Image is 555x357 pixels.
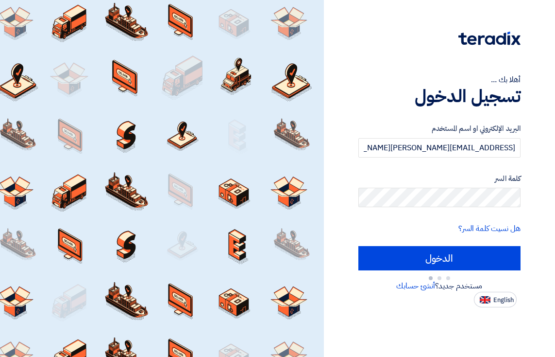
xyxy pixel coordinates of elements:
label: كلمة السر [358,173,521,184]
div: مستخدم جديد؟ [358,280,521,292]
label: البريد الإلكتروني او اسم المستخدم [358,123,521,134]
div: أهلا بك ... [358,74,521,86]
input: الدخول [358,246,521,270]
input: أدخل بريد العمل الإلكتروني او اسم المستخدم الخاص بك ... [358,138,521,158]
img: en-US.png [480,296,490,303]
a: هل نسيت كلمة السر؟ [458,223,521,234]
h1: تسجيل الدخول [358,86,521,107]
a: أنشئ حسابك [396,280,435,292]
span: English [493,297,514,303]
button: English [474,292,517,307]
img: Teradix logo [458,32,521,45]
